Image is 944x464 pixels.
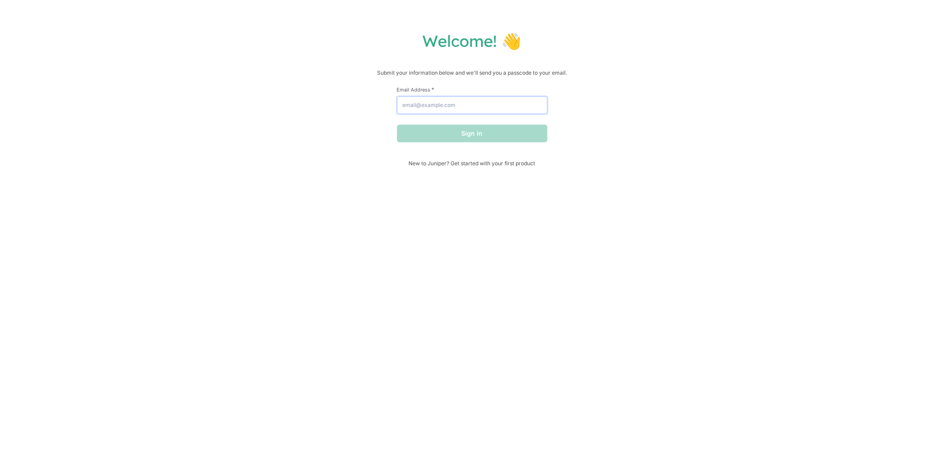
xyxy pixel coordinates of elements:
[397,160,547,167] span: New to Juniper? Get started with your first product
[9,31,935,51] h1: Welcome! 👋
[432,86,435,93] span: This field is required.
[397,86,547,93] label: Email Address
[9,68,935,77] p: Submit your information below and we'll send you a passcode to your email.
[397,96,547,114] input: email@example.com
